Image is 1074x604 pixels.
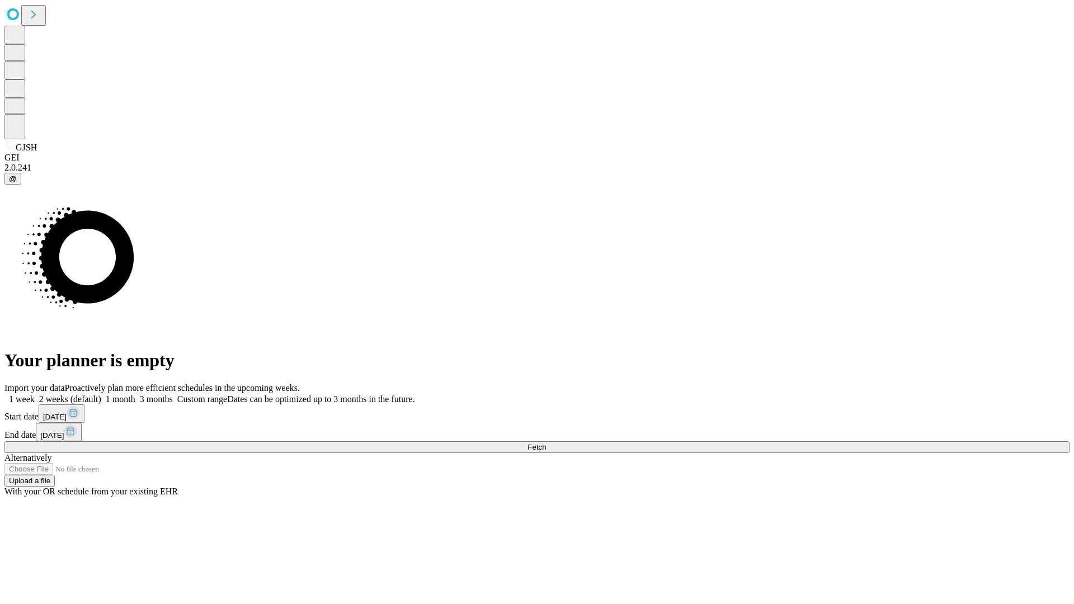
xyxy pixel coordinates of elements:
span: Import your data [4,383,65,393]
div: 2.0.241 [4,163,1070,173]
button: [DATE] [39,404,84,423]
button: @ [4,173,21,185]
span: 1 month [106,394,135,404]
span: Proactively plan more efficient schedules in the upcoming weeks. [65,383,300,393]
button: [DATE] [36,423,82,441]
span: [DATE] [40,431,64,440]
h1: Your planner is empty [4,350,1070,371]
span: 2 weeks (default) [39,394,101,404]
span: Dates can be optimized up to 3 months in the future. [227,394,414,404]
button: Upload a file [4,475,55,487]
span: With your OR schedule from your existing EHR [4,487,178,496]
span: Fetch [527,443,546,451]
button: Fetch [4,441,1070,453]
span: 3 months [140,394,173,404]
span: Alternatively [4,453,51,463]
span: [DATE] [43,413,67,421]
div: End date [4,423,1070,441]
div: GEI [4,153,1070,163]
div: Start date [4,404,1070,423]
span: GJSH [16,143,37,152]
span: Custom range [177,394,227,404]
span: @ [9,174,17,183]
span: 1 week [9,394,35,404]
